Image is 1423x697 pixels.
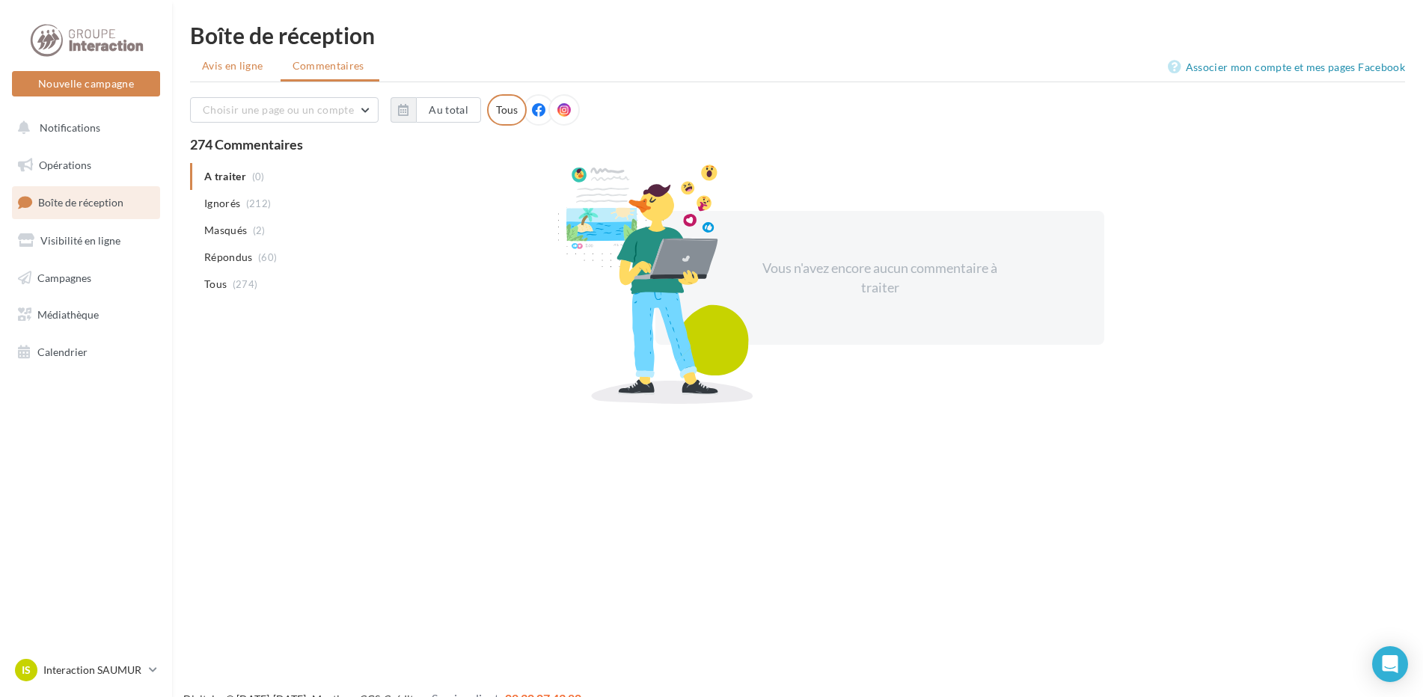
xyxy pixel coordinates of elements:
button: Au total [391,97,481,123]
div: Tous [487,94,527,126]
span: IS [22,663,31,678]
span: Calendrier [37,346,88,358]
span: Campagnes [37,271,91,283]
a: Campagnes [9,262,163,294]
a: IS Interaction SAUMUR [12,656,160,684]
span: Notifications [40,121,100,134]
div: Vous n'avez encore aucun commentaire à traiter [751,259,1009,297]
span: Médiathèque [37,308,99,321]
div: Open Intercom Messenger [1372,646,1408,682]
span: (274) [233,278,258,290]
div: Boîte de réception [190,24,1405,46]
button: Notifications [9,112,157,144]
a: Calendrier [9,337,163,368]
a: Boîte de réception [9,186,163,218]
span: Choisir une page ou un compte [203,103,354,116]
a: Associer mon compte et mes pages Facebook [1168,58,1405,76]
button: Choisir une page ou un compte [190,97,379,123]
span: Avis en ligne [202,58,263,73]
a: Visibilité en ligne [9,225,163,257]
span: Répondus [204,250,253,265]
span: Tous [204,277,227,292]
span: Visibilité en ligne [40,234,120,247]
a: Médiathèque [9,299,163,331]
div: 274 Commentaires [190,138,1405,151]
a: Opérations [9,150,163,181]
span: Masqués [204,223,247,238]
button: Au total [416,97,481,123]
span: Ignorés [204,196,240,211]
span: (2) [253,224,266,236]
button: Nouvelle campagne [12,71,160,96]
span: (212) [246,197,272,209]
span: (60) [258,251,277,263]
span: Boîte de réception [38,196,123,209]
p: Interaction SAUMUR [43,663,143,678]
span: Opérations [39,159,91,171]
